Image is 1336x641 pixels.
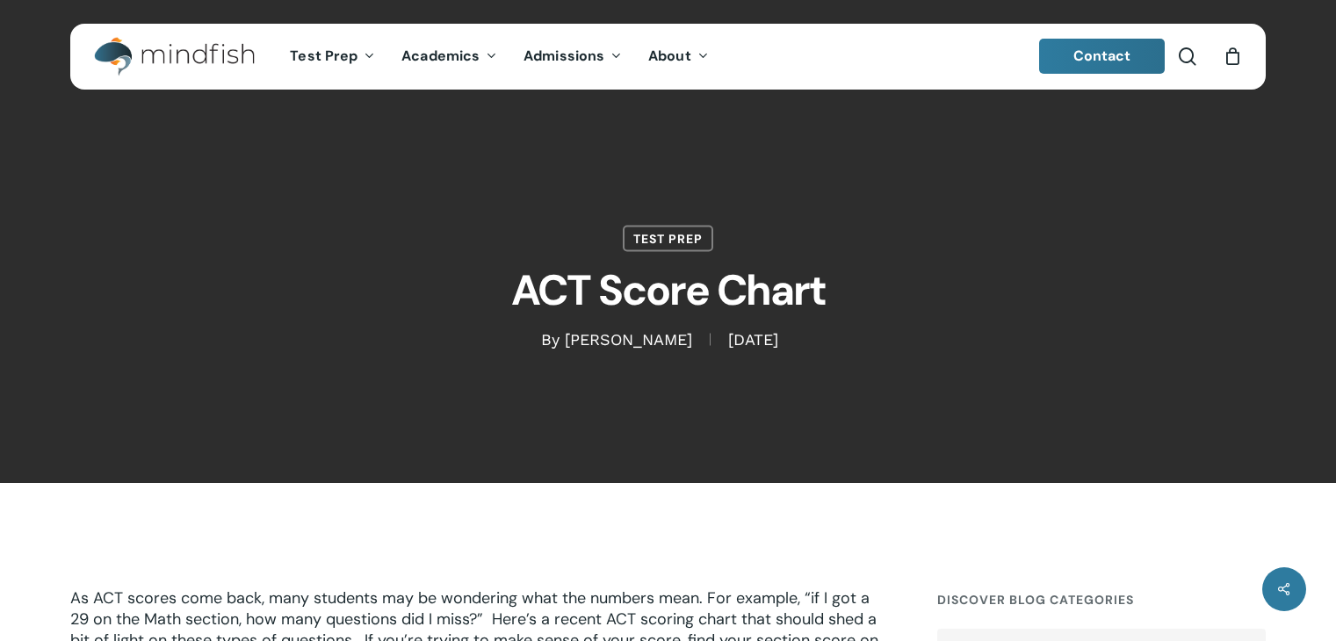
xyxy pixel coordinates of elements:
[388,49,510,64] a: Academics
[937,584,1266,616] h4: Discover Blog Categories
[710,334,796,346] span: [DATE]
[401,47,480,65] span: Academics
[1223,47,1242,66] a: Cart
[510,49,635,64] a: Admissions
[290,47,357,65] span: Test Prep
[70,24,1266,90] header: Main Menu
[277,49,388,64] a: Test Prep
[648,47,691,65] span: About
[565,330,692,349] a: [PERSON_NAME]
[1073,47,1131,65] span: Contact
[1039,39,1166,74] a: Contact
[541,334,560,346] span: By
[229,252,1108,329] h1: ACT Score Chart
[635,49,722,64] a: About
[623,226,713,252] a: Test Prep
[277,24,721,90] nav: Main Menu
[524,47,604,65] span: Admissions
